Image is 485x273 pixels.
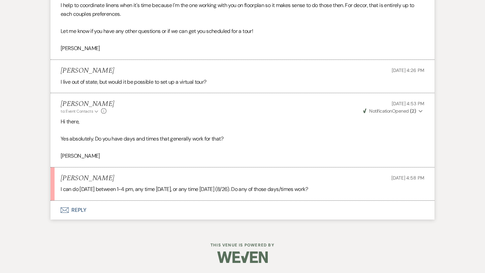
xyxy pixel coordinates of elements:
button: Reply [51,201,434,220]
button: NotificationOpened (2) [362,108,424,115]
p: Let me know if you have any other questions or if we can get you scheduled for a tour! [61,27,424,36]
span: [DATE] 4:58 PM [391,175,424,181]
h5: [PERSON_NAME] [61,67,114,75]
strong: ( 2 ) [410,108,416,114]
h5: [PERSON_NAME] [61,100,114,108]
p: Yes absolutely. Do you have days and times that generally work for that? [61,134,424,143]
button: to: Event Contacts [61,108,99,114]
p: Hi there, [61,117,424,126]
h5: [PERSON_NAME] [61,174,114,183]
p: I can do [DATE] between 1-4 pm, any time [DATE], or any time [DATE] (8/26). Do any of those days/... [61,185,424,194]
span: [DATE] 4:26 PM [392,67,424,73]
img: Weven Logo [217,245,268,269]
p: [PERSON_NAME] [61,152,424,160]
span: [DATE] 4:53 PM [392,101,424,107]
span: Opened [363,108,416,114]
p: I live out of state, but would it be possible to set up a virtual tour? [61,78,424,86]
p: I help to coordinate linens when it's time because I'm the one working with you on floorplan so i... [61,1,424,18]
p: [PERSON_NAME] [61,44,424,53]
span: Notification [369,108,392,114]
span: to: Event Contacts [61,109,93,114]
